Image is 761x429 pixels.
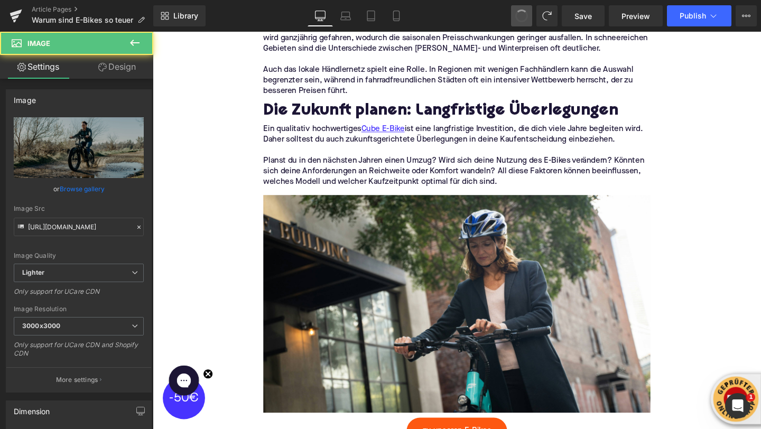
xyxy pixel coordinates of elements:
button: Undo [511,5,532,26]
span: Preview [621,11,650,22]
a: Tablet [358,5,384,26]
div: Dimension [14,401,50,416]
span: zu unseren E-Bikes [284,414,356,425]
button: Redo [536,5,558,26]
button: More settings [6,367,151,392]
span: -50€ [17,379,49,392]
div: -50€Close teaser [11,363,55,407]
iframe: Intercom live chat [725,393,750,418]
p: Planst du in den nächsten Jahren einen Umzug? Wird sich deine Nutzung des E-Bikes verändern? Könn... [116,130,523,164]
a: Cube E-Bike [219,97,265,108]
b: Lighter [22,268,44,276]
div: Image [14,90,36,105]
span: 1 [747,393,755,402]
div: Only support for UCare CDN [14,287,144,303]
a: Preview [609,5,663,26]
div: or [14,183,144,194]
div: Only support for UCare CDN and Shopify CDN [14,341,144,365]
b: 3000x3000 [22,322,60,330]
span: Warum sind E-Bikes so teuer [32,16,133,24]
p: More settings [56,375,98,385]
a: Design [79,55,155,79]
button: Close teaser [53,355,63,365]
a: Laptop [333,5,358,26]
button: More [736,5,757,26]
p: Auch das lokale Händlernetz spielt eine Rolle. In Regionen mit wenigen Fachhändlern kann die Ausw... [116,35,523,68]
span: Library [173,11,198,21]
iframe: Gorgias live chat messenger [12,347,54,386]
p: Ein qualitativ hochwertiges ist eine langfristige Investition, die dich viele Jahre begleiten wir... [116,97,523,119]
a: Mobile [384,5,409,26]
span: Publish [680,12,706,20]
span: Image [27,39,50,48]
div: Image Src [14,205,144,212]
div: Image Quality [14,252,144,259]
input: Link [14,218,144,236]
a: New Library [153,5,206,26]
a: Article Pages [32,5,153,14]
a: Browse gallery [60,180,105,198]
span: Save [574,11,592,22]
a: Desktop [308,5,333,26]
button: Publish [667,5,731,26]
div: Image Resolution [14,305,144,313]
h2: Die Zukunft planen: Langfristige Überlegungen [116,74,523,94]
